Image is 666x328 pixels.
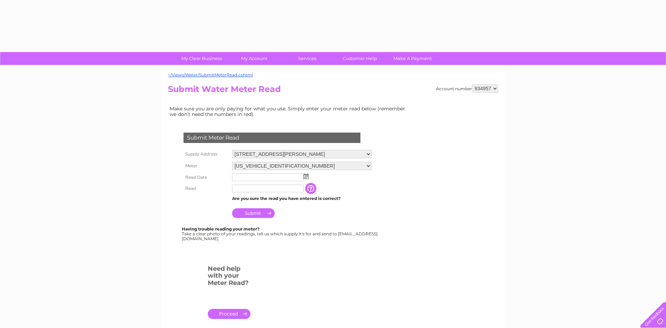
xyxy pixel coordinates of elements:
a: Services [279,52,336,65]
th: Read [182,183,230,194]
a: Customer Help [331,52,388,65]
input: Submit [232,208,275,218]
a: Make A Payment [384,52,441,65]
h2: Submit Water Meter Read [168,84,498,98]
a: ~/Views/Water/SubmitMeterRead.cshtml [168,72,253,77]
a: My Account [226,52,283,65]
div: Take a clear photo of your readings, tell us which supply it's for and send to [EMAIL_ADDRESS][DO... [182,227,379,241]
th: Supply Address [182,148,230,160]
th: Read Date [182,172,230,183]
div: Submit Meter Read [183,133,360,143]
h3: Need help with your Meter Read? [208,264,250,290]
b: Having trouble reading your meter? [182,226,259,232]
th: Meter [182,160,230,172]
td: Are you sure the read you have entered is correct? [230,194,373,203]
div: Account number [436,84,498,93]
a: . [208,309,250,319]
input: Information [305,183,318,194]
img: ... [304,174,309,179]
a: My Clear Business [173,52,230,65]
td: Make sure you are only paying for what you use. Simply enter your meter read below (remember we d... [168,104,411,119]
